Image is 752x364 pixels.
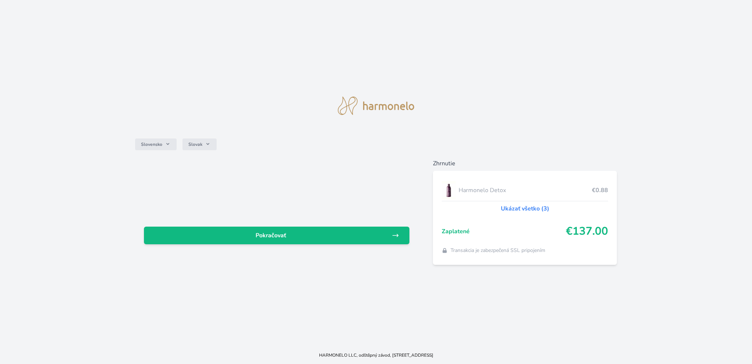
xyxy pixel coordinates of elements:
a: Pokračovať [144,227,409,244]
img: DETOX_se_stinem_x-lo.jpg [442,181,456,199]
span: €137.00 [566,225,608,238]
span: €0.88 [592,186,608,195]
span: Slovensko [141,141,162,147]
span: Pokračovať [150,231,392,240]
h6: Zhrnutie [433,159,617,168]
span: Zaplatené [442,227,566,236]
button: Slovensko [135,138,177,150]
a: Ukázať všetko (3) [501,204,549,213]
span: Slovak [188,141,202,147]
span: Transakcia je zabezpečená SSL pripojením [451,247,545,254]
button: Slovak [182,138,217,150]
span: Harmonelo Detox [459,186,592,195]
img: logo.svg [338,97,414,115]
